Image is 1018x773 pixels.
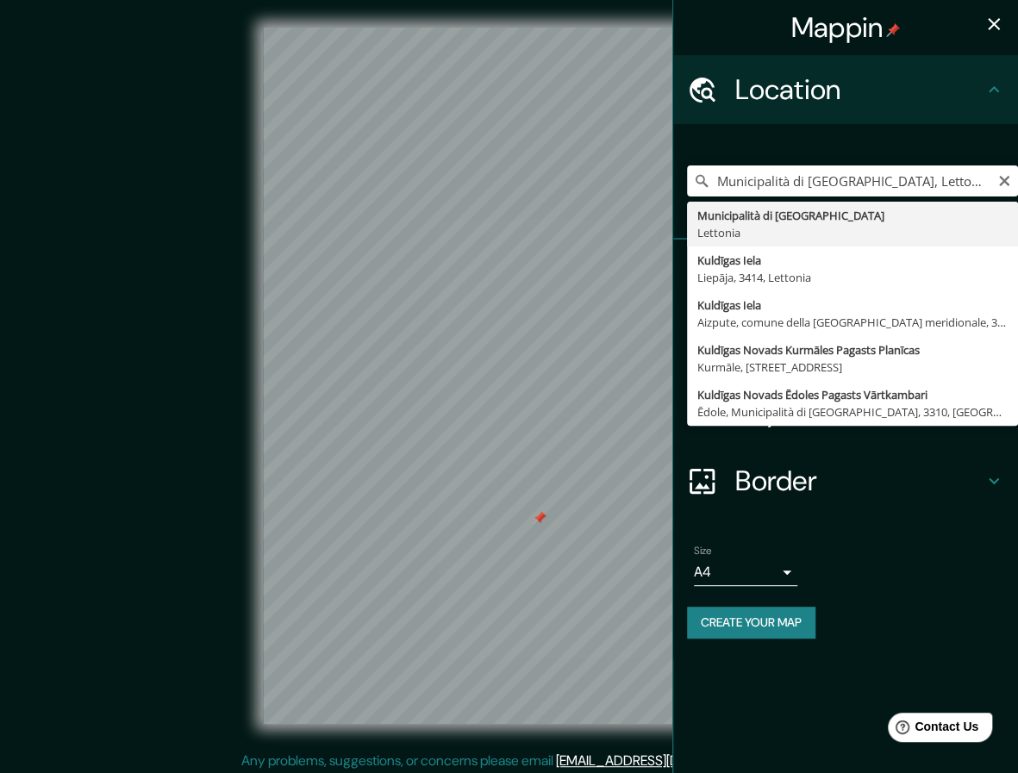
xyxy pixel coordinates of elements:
[687,165,1018,196] input: Pick your city or area
[687,607,815,639] button: Create your map
[697,207,1008,224] div: Municipalità di [GEOGRAPHIC_DATA]
[865,706,999,754] iframe: Help widget launcher
[673,240,1018,309] div: Pins
[697,403,1008,421] div: Ēdole, Municipalità di [GEOGRAPHIC_DATA], 3310, [GEOGRAPHIC_DATA]
[263,28,755,724] canvas: Map
[735,464,984,498] h4: Border
[997,171,1011,188] button: Clear
[697,269,1008,286] div: Liepāja, 3414, Lettonia
[735,395,984,429] h4: Layout
[673,55,1018,124] div: Location
[556,751,769,770] a: [EMAIL_ADDRESS][DOMAIN_NAME]
[697,314,1008,331] div: Aizpute, comune della [GEOGRAPHIC_DATA] meridionale, 3456, [GEOGRAPHIC_DATA]
[694,544,712,558] label: Size
[697,252,1008,269] div: Kuldīgas Iela
[791,10,901,45] h4: Mappin
[673,309,1018,377] div: Style
[886,23,900,37] img: pin-icon.png
[694,558,797,586] div: A4
[241,751,771,771] p: Any problems, suggestions, or concerns please email .
[697,358,1008,376] div: Kurmāle, [STREET_ADDRESS]
[673,446,1018,515] div: Border
[673,377,1018,446] div: Layout
[697,296,1008,314] div: Kuldīgas Iela
[735,72,984,107] h4: Location
[697,224,1008,241] div: Lettonia
[697,341,1008,358] div: Kuldīgas Novads Kurmāles Pagasts Planīcas
[697,386,1008,403] div: Kuldīgas Novads Ēdoles Pagasts Vārtkambari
